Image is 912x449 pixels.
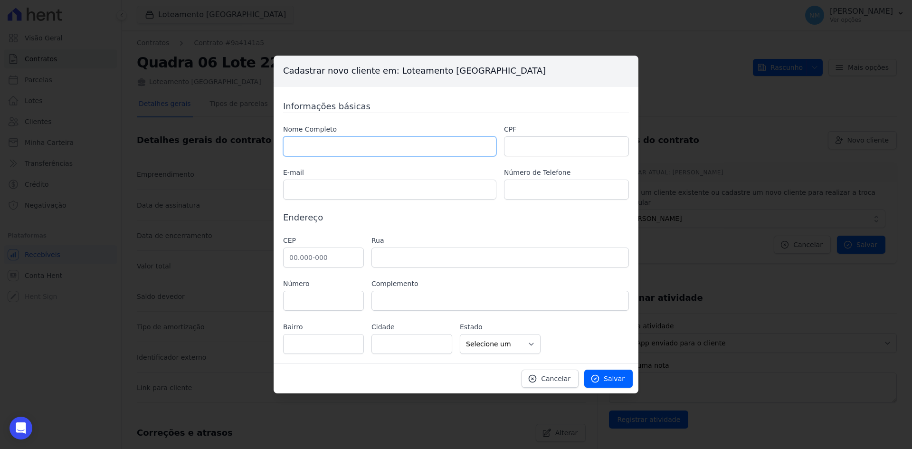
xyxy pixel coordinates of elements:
a: Cancelar [522,370,579,388]
input: 00.000-000 [283,248,364,267]
label: Estado [460,322,541,332]
h3: Cadastrar novo cliente em: Loteamento [GEOGRAPHIC_DATA] [274,56,638,86]
label: E-mail [283,168,496,178]
span: Salvar [604,374,625,383]
h3: Informações básicas [283,100,629,113]
label: Número [283,279,364,289]
a: Salvar [584,370,633,388]
label: CPF [504,124,629,134]
label: Nome Completo [283,124,496,134]
label: CEP [283,236,364,246]
label: Rua [371,236,629,246]
label: Complemento [371,279,629,289]
h3: Endereço [283,211,629,224]
span: Cancelar [541,374,570,383]
label: Bairro [283,322,364,332]
label: Cidade [371,322,452,332]
label: Número de Telefone [504,168,629,178]
div: Open Intercom Messenger [9,417,32,439]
